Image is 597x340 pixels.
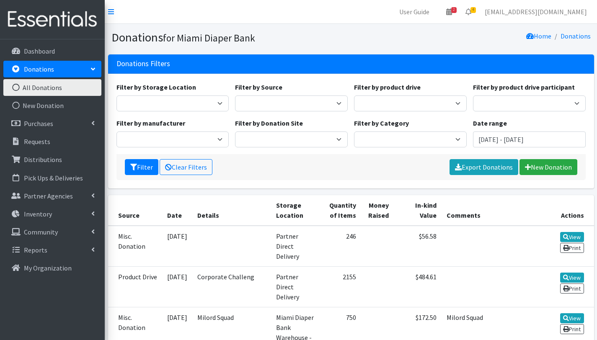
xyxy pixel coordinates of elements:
td: Corporate Challeng [192,266,271,307]
p: My Organization [24,264,72,272]
label: Date range [473,118,507,128]
a: New Donation [3,97,101,114]
h3: Donations Filters [116,59,170,68]
p: Community [24,228,58,236]
p: Pick Ups & Deliveries [24,174,83,182]
td: Partner Direct Delivery [271,266,321,307]
td: 2155 [322,266,361,307]
a: 2 [439,3,459,20]
p: Purchases [24,119,53,128]
img: HumanEssentials [3,5,101,33]
input: January 1, 2011 - December 31, 2011 [473,131,586,147]
a: Donations [561,32,591,40]
label: Filter by manufacturer [116,118,185,128]
a: View [560,273,584,283]
label: Filter by Donation Site [235,118,303,128]
th: Date [162,195,192,226]
th: In-kind Value [394,195,442,226]
a: Reports [3,242,101,258]
th: Details [192,195,271,226]
a: Export Donations [450,159,518,175]
a: Requests [3,133,101,150]
a: View [560,313,584,323]
label: Filter by product drive [354,82,421,92]
td: Partner Direct Delivery [271,226,321,267]
td: $484.61 [394,266,442,307]
a: All Donations [3,79,101,96]
p: Dashboard [24,47,55,55]
button: Filter [125,159,158,175]
label: Filter by Source [235,82,282,92]
a: Dashboard [3,43,101,59]
p: Donations [24,65,54,73]
td: [DATE] [162,266,192,307]
span: 2 [451,7,457,13]
th: Money Raised [361,195,394,226]
h1: Donations [111,30,348,45]
label: Filter by Category [354,118,409,128]
a: Inventory [3,206,101,222]
a: Community [3,224,101,240]
span: 4 [470,7,476,13]
th: Comments [442,195,553,226]
a: View [560,232,584,242]
a: Donations [3,61,101,77]
a: Pick Ups & Deliveries [3,170,101,186]
p: Requests [24,137,50,146]
a: Print [560,243,584,253]
a: Partner Agencies [3,188,101,204]
td: Product Drive [108,266,163,307]
a: Print [560,324,584,334]
a: [EMAIL_ADDRESS][DOMAIN_NAME] [478,3,594,20]
p: Reports [24,246,47,254]
td: [DATE] [162,226,192,267]
a: Print [560,283,584,294]
td: 246 [322,226,361,267]
a: 4 [459,3,478,20]
a: User Guide [393,3,436,20]
th: Quantity of Items [322,195,361,226]
small: for Miami Diaper Bank [163,32,255,44]
p: Partner Agencies [24,192,73,200]
p: Distributions [24,155,62,164]
th: Actions [553,195,594,226]
th: Storage Location [271,195,321,226]
a: Purchases [3,115,101,132]
label: Filter by Storage Location [116,82,196,92]
a: My Organization [3,260,101,276]
label: Filter by product drive participant [473,82,575,92]
td: $56.58 [394,226,442,267]
p: Inventory [24,210,52,218]
a: Home [526,32,551,40]
a: New Donation [519,159,577,175]
th: Source [108,195,163,226]
td: Misc. Donation [108,226,163,267]
a: Clear Filters [160,159,212,175]
a: Distributions [3,151,101,168]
